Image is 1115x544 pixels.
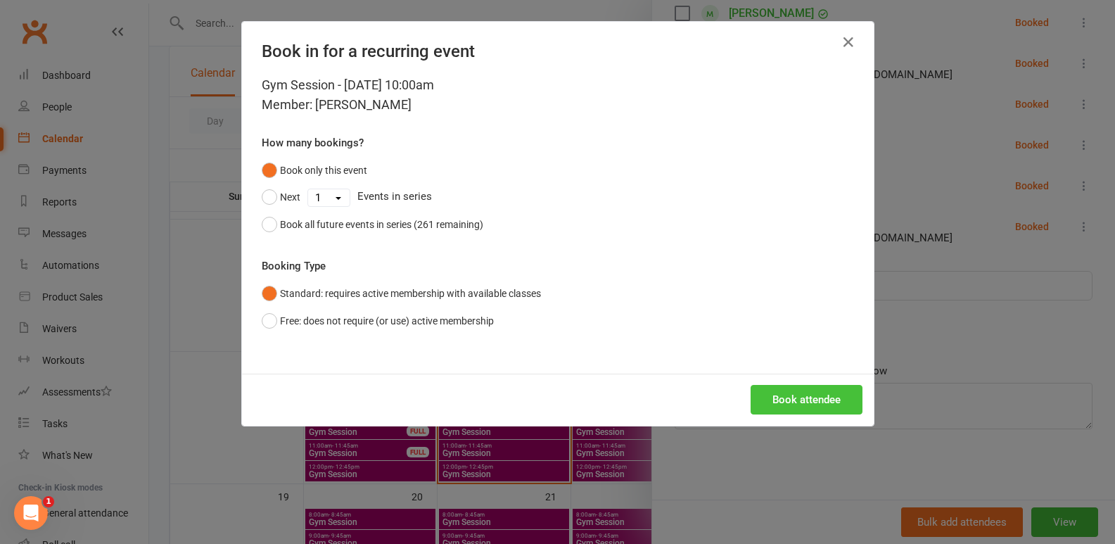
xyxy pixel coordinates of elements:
h4: Book in for a recurring event [262,42,854,61]
button: Close [837,31,860,53]
div: Gym Session - [DATE] 10:00am Member: [PERSON_NAME] [262,75,854,115]
label: Booking Type [262,258,326,274]
span: 1 [43,496,54,507]
button: Standard: requires active membership with available classes [262,280,541,307]
button: Free: does not require (or use) active membership [262,308,494,334]
div: Book all future events in series (261 remaining) [280,217,483,232]
button: Book attendee [751,385,862,415]
iframe: Intercom live chat [14,496,48,530]
label: How many bookings? [262,134,364,151]
button: Book all future events in series (261 remaining) [262,211,483,238]
button: Book only this event [262,157,367,184]
button: Next [262,184,300,210]
div: Events in series [262,184,854,210]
